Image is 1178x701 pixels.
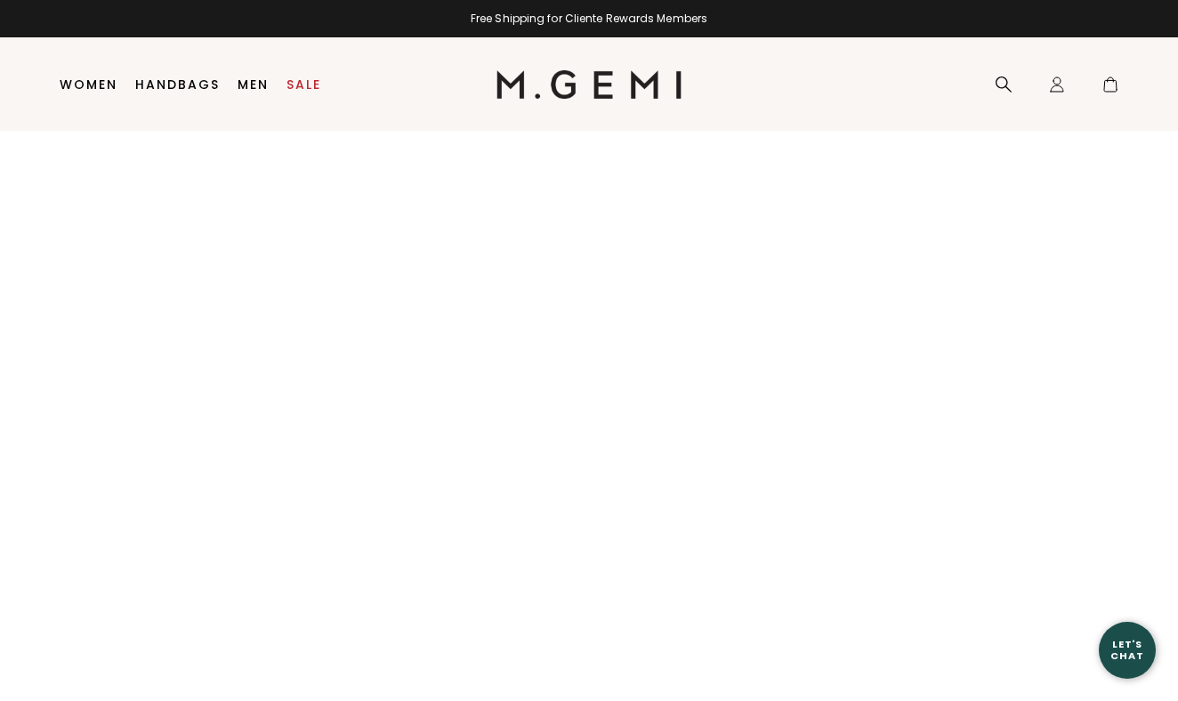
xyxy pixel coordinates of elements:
[286,77,321,92] a: Sale
[496,70,682,99] img: M.Gemi
[135,77,220,92] a: Handbags
[238,77,269,92] a: Men
[1099,639,1156,661] div: Let's Chat
[60,77,117,92] a: Women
